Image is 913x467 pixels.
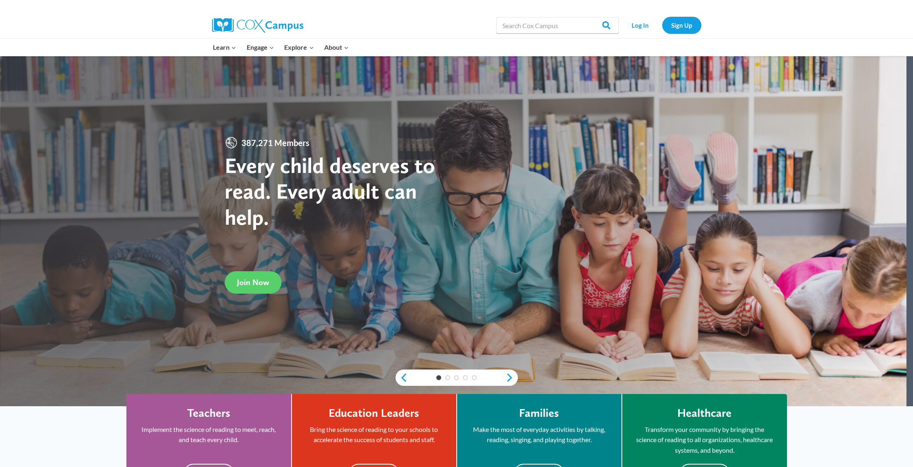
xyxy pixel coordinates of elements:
[225,152,435,230] strong: Every child deserves to read. Every adult can help.
[677,406,732,420] h4: Healthcare
[396,370,518,386] div: content slider buttons
[213,42,236,53] span: Learn
[238,136,313,149] span: 387,271 Members
[472,375,477,380] a: 5
[284,42,314,53] span: Explore
[225,271,281,294] a: Join Now
[506,373,518,383] a: next
[329,406,419,420] h4: Education Leaders
[454,375,459,380] a: 3
[519,406,559,420] h4: Families
[212,18,303,33] img: Cox Campus
[436,375,441,380] a: 1
[247,42,274,53] span: Engage
[623,17,658,33] a: Log In
[304,424,444,445] p: Bring the science of reading to your schools to accelerate the success of students and staff.
[208,39,354,56] nav: Primary Navigation
[187,406,230,420] h4: Teachers
[445,375,450,380] a: 2
[623,17,701,33] nav: Secondary Navigation
[496,17,619,33] input: Search Cox Campus
[324,42,349,53] span: About
[396,373,408,383] a: previous
[634,424,775,456] p: Transform your community by bringing the science of reading to all organizations, healthcare syst...
[469,424,609,445] p: Make the most of everyday activities by talking, reading, singing, and playing together.
[662,17,701,33] a: Sign Up
[463,375,468,380] a: 4
[139,424,279,445] p: Implement the science of reading to meet, reach, and teach every child.
[237,277,269,287] span: Join Now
